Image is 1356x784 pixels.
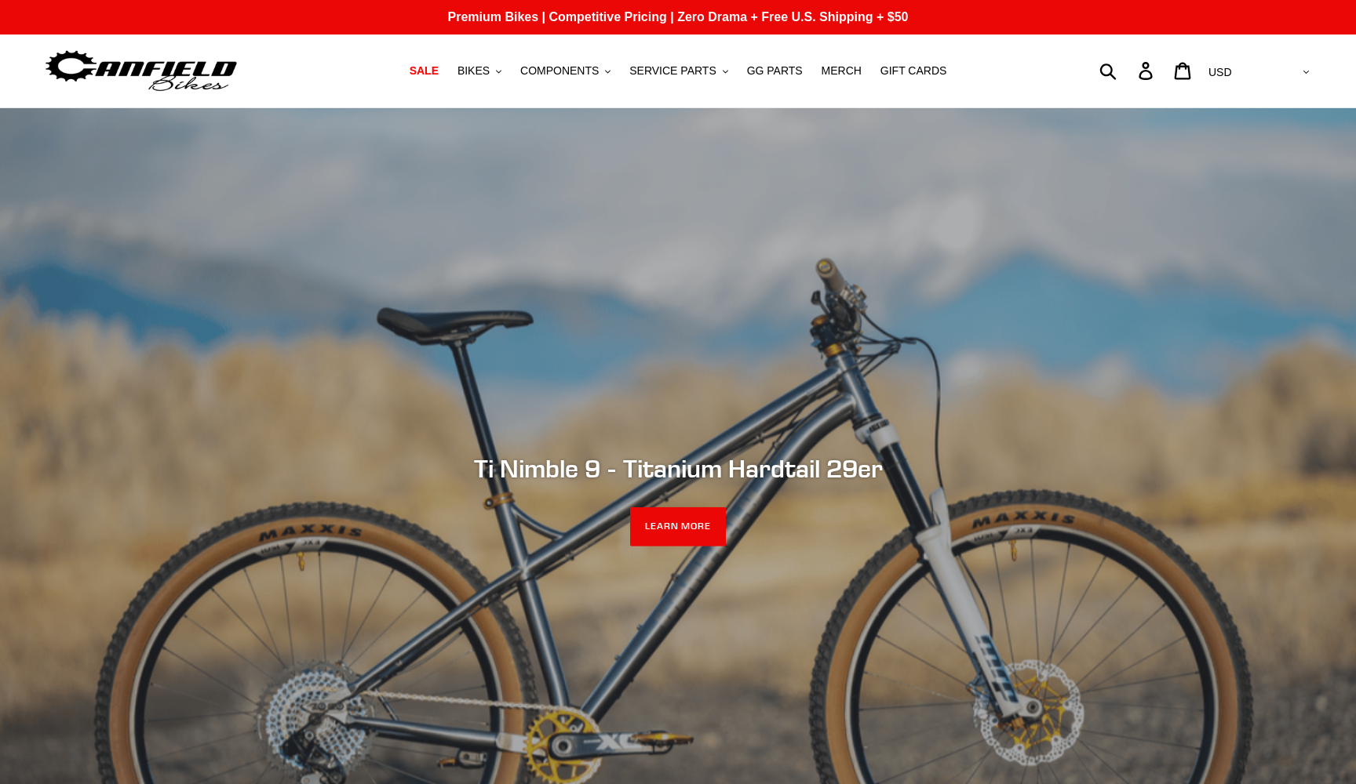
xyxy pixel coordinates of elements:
[410,64,439,78] span: SALE
[250,453,1106,483] h2: Ti Nimble 9 - Titanium Hardtail 29er
[43,46,239,96] img: Canfield Bikes
[630,507,727,546] a: LEARN MORE
[873,60,955,82] a: GIFT CARDS
[512,60,618,82] button: COMPONENTS
[621,60,735,82] button: SERVICE PARTS
[747,64,803,78] span: GG PARTS
[822,64,862,78] span: MERCH
[814,60,869,82] a: MERCH
[520,64,599,78] span: COMPONENTS
[450,60,509,82] button: BIKES
[739,60,811,82] a: GG PARTS
[402,60,447,82] a: SALE
[457,64,490,78] span: BIKES
[880,64,947,78] span: GIFT CARDS
[1108,53,1148,88] input: Search
[629,64,716,78] span: SERVICE PARTS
